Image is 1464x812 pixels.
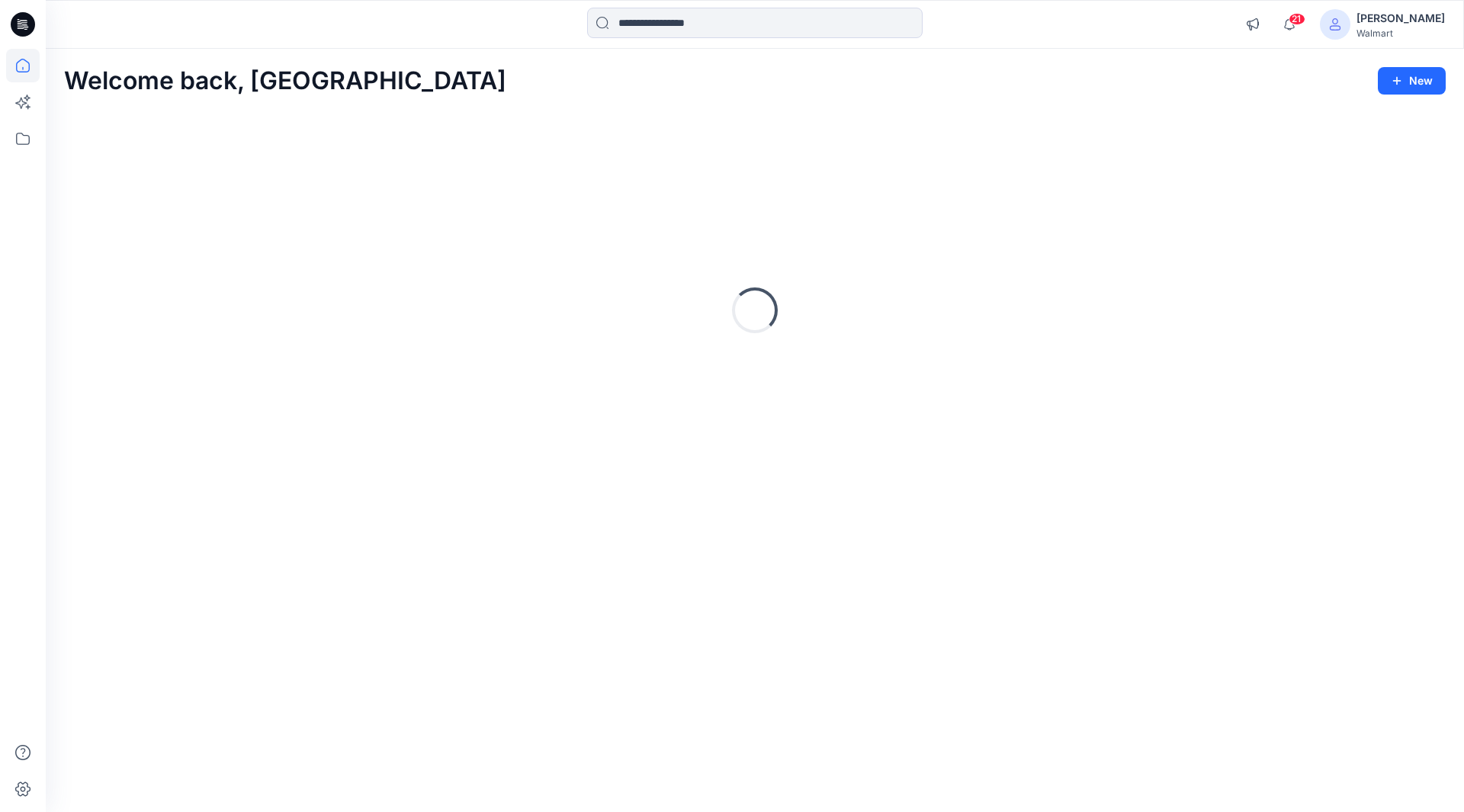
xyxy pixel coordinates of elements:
[1329,18,1341,30] svg: avatar
[64,67,506,95] h2: Welcome back, [GEOGRAPHIC_DATA]
[1356,9,1445,27] div: [PERSON_NAME]
[1378,67,1446,95] button: New
[1289,13,1305,25] span: 21
[1356,27,1445,39] div: Walmart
